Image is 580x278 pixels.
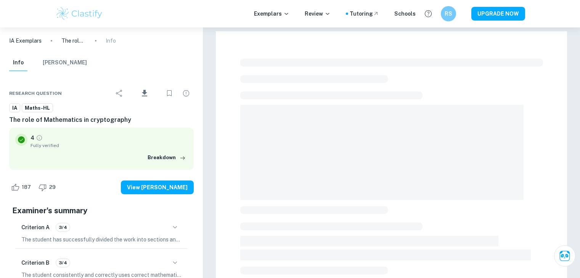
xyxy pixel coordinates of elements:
[56,224,70,231] span: 3/4
[162,86,177,101] div: Bookmark
[254,10,289,18] p: Exemplars
[441,6,456,21] button: RS
[112,86,127,101] div: Share
[31,134,34,142] p: 4
[554,245,575,267] button: Ask Clai
[422,7,435,20] button: Help and Feedback
[12,205,191,216] h5: Examiner's summary
[21,259,50,267] h6: Criterion B
[36,134,43,141] a: Grade fully verified
[45,184,60,191] span: 29
[21,235,182,244] p: The student has successfully divided the work into sections and further subdivided the body to in...
[129,83,160,103] div: Download
[31,142,188,149] span: Fully verified
[9,181,35,193] div: Like
[106,37,116,45] p: Info
[56,259,70,266] span: 3/4
[305,10,331,18] p: Review
[43,54,87,71] button: [PERSON_NAME]
[444,10,453,18] h6: RS
[9,54,27,71] button: Info
[61,37,86,45] p: The role of Mathematics in cryptography
[9,115,194,125] h6: The role of Mathematics in cryptography
[350,10,379,18] a: Tutoring
[394,10,416,18] a: Schools
[9,90,62,97] span: Research question
[22,104,53,112] span: Maths-HL
[55,6,104,21] img: Clastify logo
[18,184,35,191] span: 187
[22,103,53,113] a: Maths-HL
[10,104,20,112] span: IA
[146,152,188,163] button: Breakdown
[178,86,194,101] div: Report issue
[37,181,60,193] div: Dislike
[9,37,42,45] a: IA Exemplars
[9,103,20,113] a: IA
[121,181,194,194] button: View [PERSON_NAME]
[471,7,525,21] button: UPGRADE NOW
[21,223,50,232] h6: Criterion A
